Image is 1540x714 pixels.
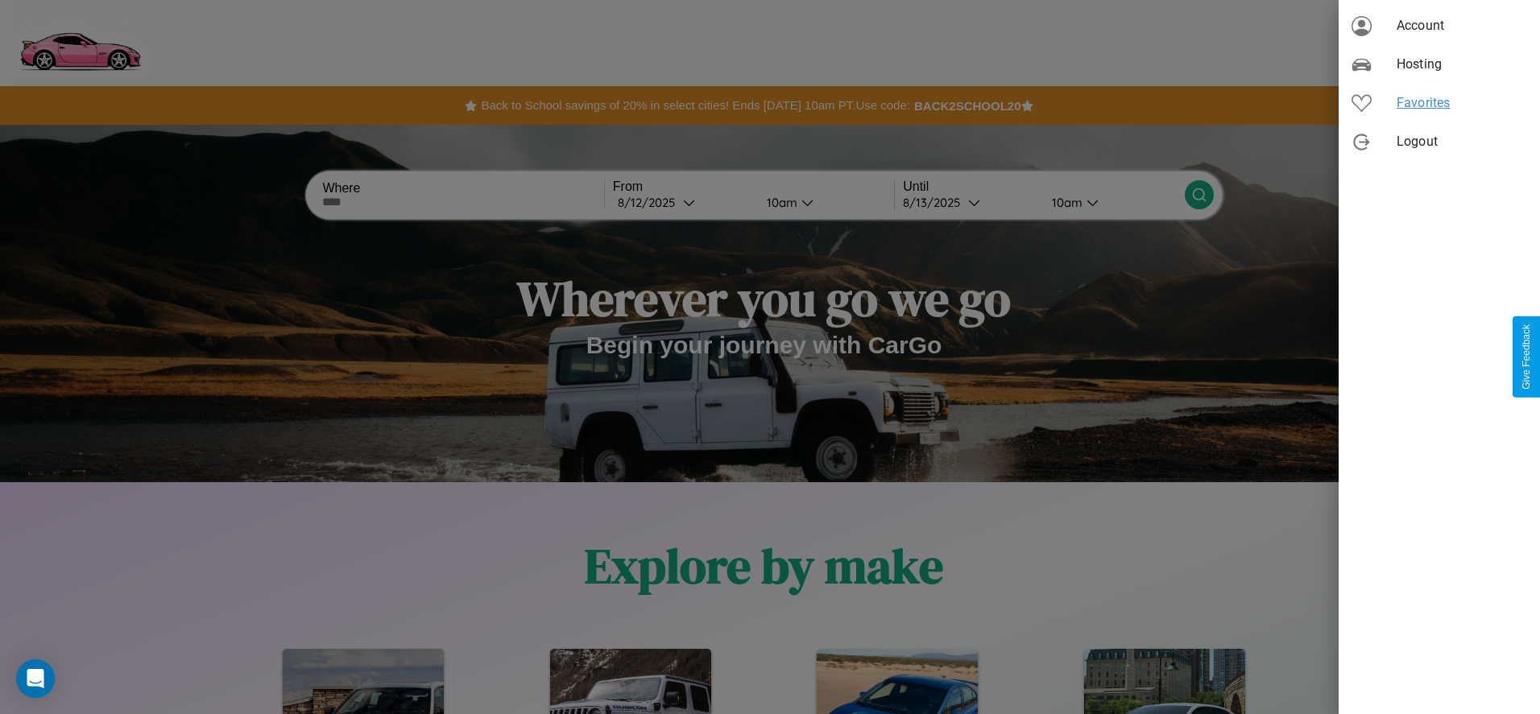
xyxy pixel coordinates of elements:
[1397,16,1527,35] span: Account
[1397,132,1527,151] span: Logout
[1397,93,1527,113] span: Favorites
[1339,84,1540,122] div: Favorites
[1339,6,1540,45] div: Account
[16,659,55,698] div: Open Intercom Messenger
[1397,55,1527,74] span: Hosting
[1339,45,1540,84] div: Hosting
[1521,324,1532,390] div: Give Feedback
[1339,122,1540,161] div: Logout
